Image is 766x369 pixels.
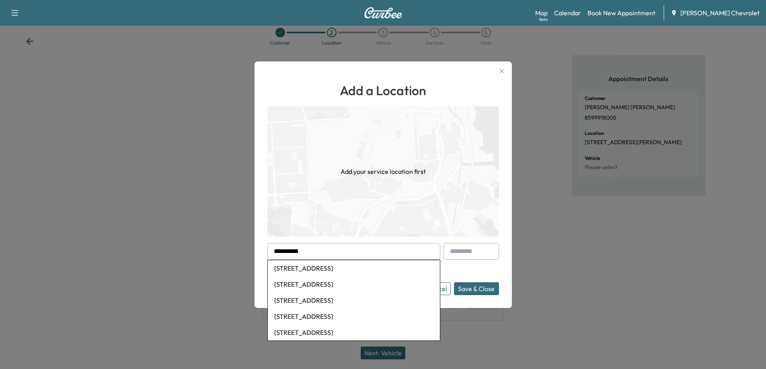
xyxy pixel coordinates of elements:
div: Beta [539,16,548,22]
span: [PERSON_NAME] Chevrolet [680,8,760,18]
img: Curbee Logo [364,7,403,18]
h1: Add your service location first [341,167,426,176]
button: Save & Close [454,282,499,295]
li: [STREET_ADDRESS] [268,292,440,308]
li: [STREET_ADDRESS] [268,276,440,292]
h1: Add a Location [267,81,499,100]
img: empty-map-CL6vilOE.png [267,106,499,236]
a: Calendar [554,8,581,18]
li: [STREET_ADDRESS] [268,324,440,340]
li: [STREET_ADDRESS] [268,260,440,276]
li: [STREET_ADDRESS] [268,308,440,324]
a: MapBeta [535,8,548,18]
a: Book New Appointment [587,8,655,18]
